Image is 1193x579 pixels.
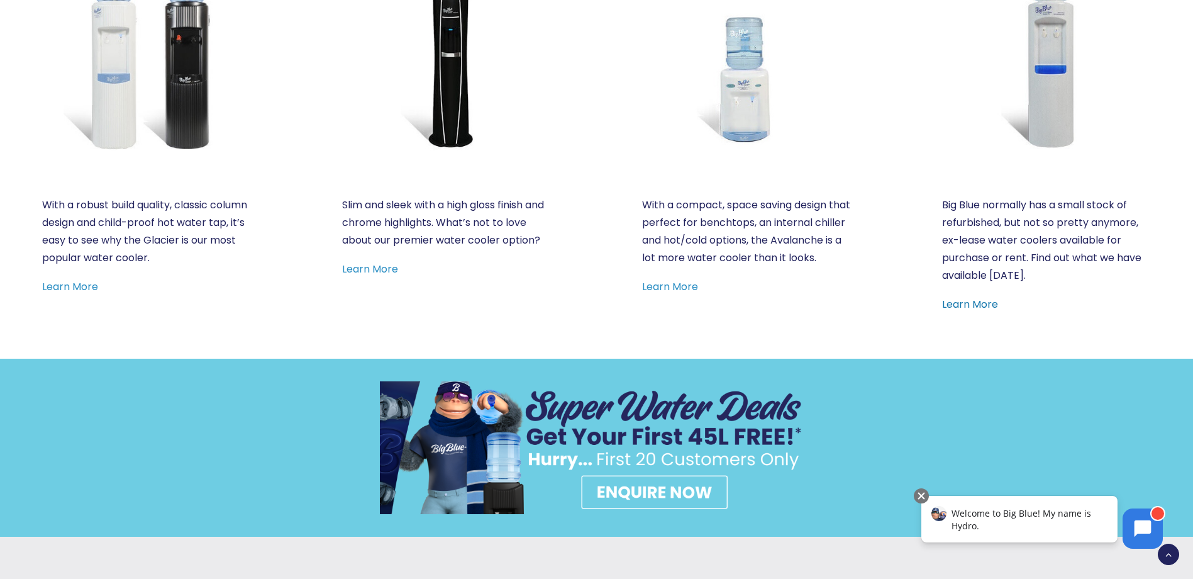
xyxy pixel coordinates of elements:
[942,297,998,312] a: Learn More
[642,196,851,267] p: With a compact, space saving design that perfect for benchtops, an internal chiller and hot/cold ...
[42,196,251,267] p: With a robust build quality, classic column design and child-proof hot water tap, it’s easy to se...
[42,279,98,294] a: Learn More
[642,279,698,294] a: Learn More
[942,196,1151,284] p: Big Blue normally has a small stock of refurbished, but not so pretty anymore, ex-lease water coo...
[380,381,814,515] a: WINTER DEAL
[908,486,1175,561] iframe: Chatbot
[342,262,398,276] a: Learn More
[342,196,551,249] p: Slim and sleek with a high gloss finish and chrome highlights. What’s not to love about our premi...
